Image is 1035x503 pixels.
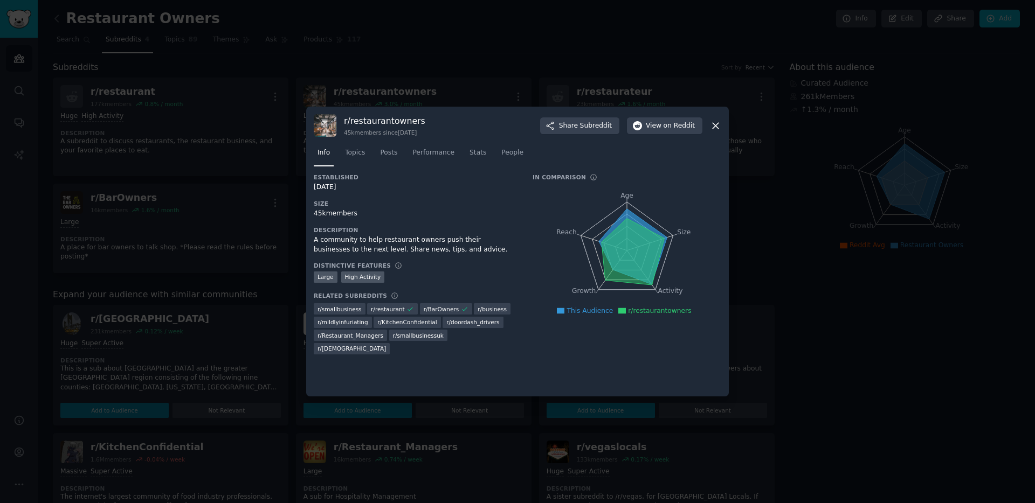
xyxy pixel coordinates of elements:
tspan: Age [620,192,633,199]
tspan: Growth [572,288,596,295]
span: Posts [380,148,397,158]
a: Stats [466,144,490,166]
h3: In Comparison [533,173,586,181]
button: ShareSubreddit [540,117,619,135]
span: Performance [412,148,454,158]
span: r/ mildlyinfuriating [318,318,368,326]
h3: r/ restaurantowners [344,115,425,127]
div: [DATE] [314,183,517,192]
div: Large [314,271,337,283]
span: Stats [470,148,486,158]
h3: Distinctive Features [314,262,391,269]
span: This Audience [567,307,613,315]
tspan: Size [677,228,691,236]
h3: Description [314,226,517,234]
span: Share [559,121,612,131]
div: 45k members [314,209,517,219]
span: r/ [DEMOGRAPHIC_DATA] [318,345,386,352]
span: r/ restaurant [371,305,405,313]
div: 45k members since [DATE] [344,129,425,136]
tspan: Activity [658,288,683,295]
button: Viewon Reddit [627,117,702,135]
span: r/ BarOwners [424,305,459,313]
span: View [646,121,695,131]
span: r/ business [478,305,507,313]
span: People [501,148,523,158]
div: High Activity [341,271,385,283]
h3: Related Subreddits [314,292,387,299]
span: r/restaurantowners [628,307,691,315]
a: People [498,144,527,166]
tspan: Reach [556,228,577,236]
div: A community to help restaurant owners push their businesses to the next level. Share news, tips, ... [314,235,517,254]
span: r/ KitchenConfidential [377,318,437,326]
span: r/ Restaurant_Managers [318,332,383,339]
span: on Reddit [664,121,695,131]
h3: Size [314,200,517,207]
a: Posts [376,144,401,166]
h3: Established [314,173,517,181]
a: Info [314,144,334,166]
img: restaurantowners [314,114,336,137]
span: r/ smallbusiness [318,305,362,313]
span: r/ smallbusinessuk [393,332,444,339]
a: Performance [409,144,458,166]
span: r/ doordash_drivers [446,318,499,326]
span: Subreddit [580,121,612,131]
a: Topics [341,144,369,166]
span: Info [318,148,330,158]
span: Topics [345,148,365,158]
